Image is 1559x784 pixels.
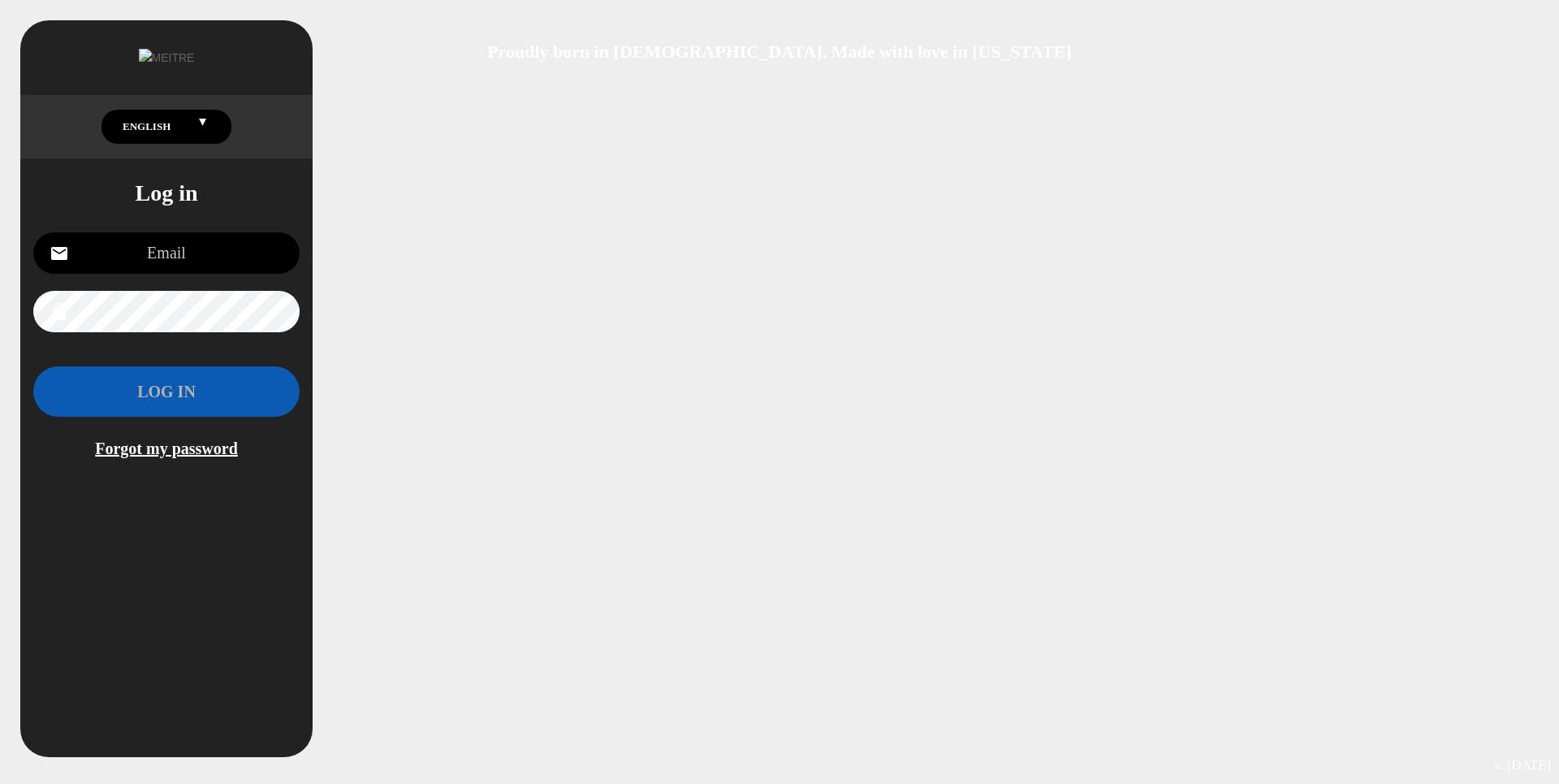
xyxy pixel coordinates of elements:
[33,232,300,274] input: Email
[119,119,171,135] span: English
[33,435,300,462] span: Forgot my password
[1494,754,1551,776] div: v. [DATE]
[20,180,313,207] h1: Log in
[33,366,300,418] button: LOG IN
[50,302,69,322] i: lock
[50,244,69,263] i: email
